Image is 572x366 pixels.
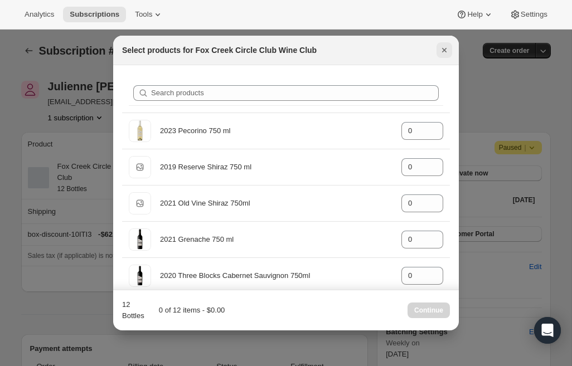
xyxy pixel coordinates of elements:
button: Tools [128,7,170,22]
div: 2019 Reserve Shiraz 750 ml [160,162,392,173]
div: 2021 Old Vine Shiraz 750ml [160,198,392,209]
div: 12 Bottles [122,299,146,321]
span: Analytics [25,10,54,19]
div: 2023 Pecorino 750 ml [160,125,392,136]
div: 2020 Three Blocks Cabernet Sauvignon 750ml [160,270,392,281]
button: Help [449,7,500,22]
button: Settings [503,7,554,22]
button: Close [437,42,452,58]
div: 2021 Grenache 750 ml [160,234,392,245]
input: Search products [151,85,439,101]
div: 0 of 12 items - $0.00 [150,305,225,316]
div: Open Intercom Messenger [534,317,561,344]
h2: Select products for Fox Creek Circle Club Wine Club [122,45,317,56]
span: Settings [521,10,547,19]
button: Analytics [18,7,61,22]
span: Subscriptions [70,10,119,19]
button: Subscriptions [63,7,126,22]
span: Help [467,10,482,19]
span: Tools [135,10,152,19]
